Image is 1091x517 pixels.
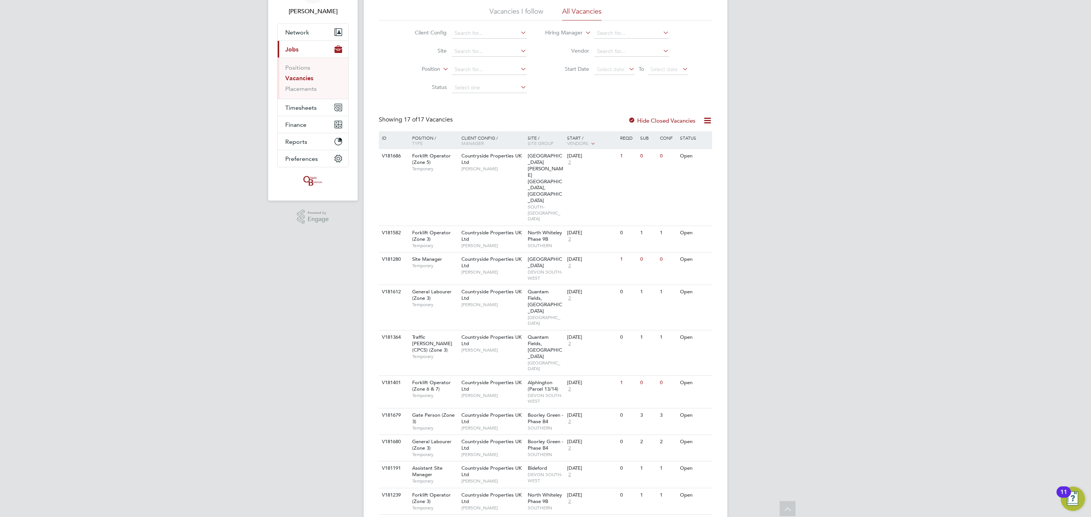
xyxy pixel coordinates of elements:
div: 1 [638,330,658,344]
a: Placements [285,85,317,92]
button: Timesheets [278,99,348,116]
div: Open [678,488,711,502]
div: [DATE] [567,334,616,341]
span: Gate Person (Zone 3) [412,412,455,425]
div: 1 [618,376,638,390]
div: V181680 [380,435,406,449]
span: Countryside Properties UK Ltd [461,256,522,269]
div: Position / [406,131,460,149]
div: Status [678,131,711,144]
span: SOUTHERN [528,243,564,249]
span: Countryside Properties UK Ltd [461,438,522,451]
div: 1 [638,488,658,502]
div: 1 [658,330,678,344]
div: 0 [658,252,678,266]
span: Temporary [412,452,458,458]
span: General Labourer (Zone 3) [412,288,452,301]
div: Open [678,376,711,390]
div: 0 [638,376,658,390]
div: [DATE] [567,492,616,498]
span: Quantam Fields, [GEOGRAPHIC_DATA] [528,334,562,360]
div: 1 [638,461,658,475]
span: [PERSON_NAME] [461,166,524,172]
label: Vendor [545,47,589,54]
div: V181239 [380,488,406,502]
span: Temporary [412,166,458,172]
span: Site Manager [412,256,442,262]
span: Forklift Operator (Zone 5) [412,153,451,165]
label: Hide Closed Vacancies [628,117,696,124]
div: 0 [618,461,638,475]
div: V181582 [380,226,406,240]
span: 2 [567,445,572,452]
label: Client Config [403,29,447,36]
input: Search for... [452,28,527,39]
input: Search for... [594,46,669,57]
div: 0 [618,285,638,299]
div: 1 [658,285,678,299]
span: Boorley Green - Phase B4 [528,438,563,451]
div: V181364 [380,330,406,344]
span: [PERSON_NAME] [461,452,524,458]
span: Powered by [308,210,329,216]
button: Reports [278,133,348,150]
span: SOUTHERN [528,505,564,511]
span: Temporary [412,392,458,399]
a: Powered byEngage [297,210,329,224]
span: Engage [308,216,329,223]
div: 1 [658,226,678,240]
div: 1 [638,226,658,240]
span: Manager [461,140,484,146]
div: Jobs [278,58,348,99]
span: Reports [285,138,307,145]
span: 2 [567,236,572,243]
div: [DATE] [567,412,616,419]
button: Network [278,24,348,40]
li: All Vacancies [562,7,602,20]
input: Search for... [452,64,527,75]
span: DEVON SOUTH-WEST [528,269,564,281]
label: Site [403,47,447,54]
div: [DATE] [567,153,616,159]
div: Open [678,435,711,449]
div: Open [678,226,711,240]
div: Open [678,461,711,475]
div: Open [678,285,711,299]
span: [GEOGRAPHIC_DATA] [528,360,564,372]
div: 0 [618,330,638,344]
div: Reqd [618,131,638,144]
div: ID [380,131,406,144]
label: Start Date [545,65,589,72]
div: V181401 [380,376,406,390]
span: Finance [285,121,306,128]
span: 2 [567,159,572,166]
input: Search for... [452,46,527,57]
span: [PERSON_NAME] [461,478,524,484]
span: Countryside Properties UK Ltd [461,153,522,165]
span: North Whiteley Phase 9B [528,229,562,242]
span: Temporary [412,425,458,431]
div: [DATE] [567,439,616,445]
span: [PERSON_NAME] [461,425,524,431]
div: [DATE] [567,465,616,472]
label: Hiring Manager [539,29,583,37]
div: 3 [638,408,658,422]
span: 17 Vacancies [404,116,453,123]
span: DEVON SOUTH-WEST [528,392,564,404]
span: Network [285,29,309,36]
div: Conf [658,131,678,144]
span: Countryside Properties UK Ltd [461,288,522,301]
div: Open [678,252,711,266]
div: [DATE] [567,289,616,295]
span: Select date [650,66,678,73]
span: [PERSON_NAME] [461,269,524,275]
span: 2 [567,295,572,302]
a: Go to home page [277,175,349,187]
span: Boorley Green - Phase B4 [528,412,563,425]
span: Vendors [567,140,588,146]
div: 1 [658,461,678,475]
span: Forklift Operator (Zone 3) [412,229,451,242]
span: General Labourer (Zone 3) [412,438,452,451]
span: 2 [567,498,572,505]
span: Site Group [528,140,553,146]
